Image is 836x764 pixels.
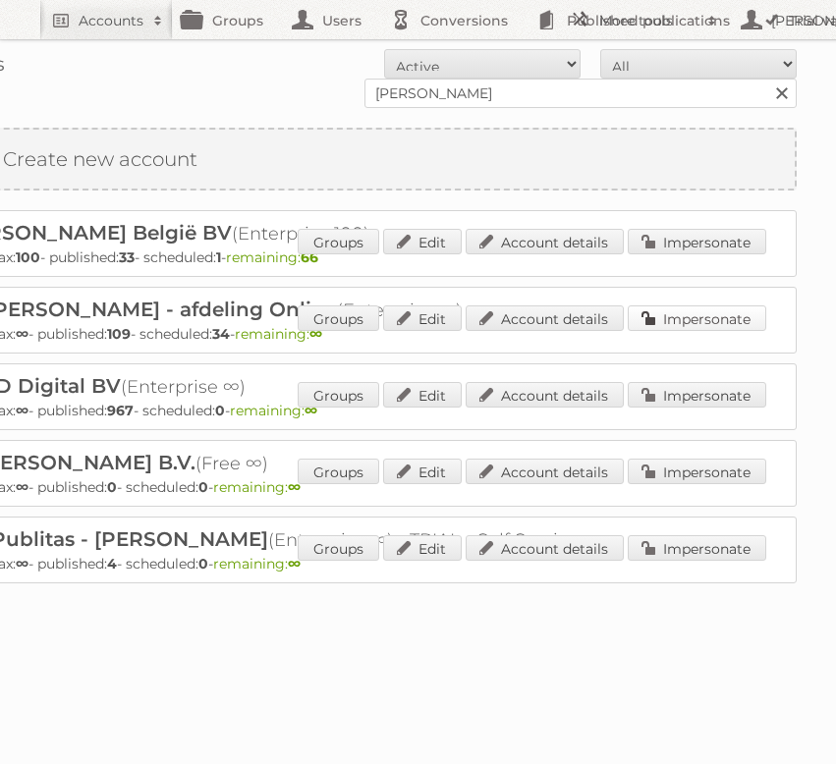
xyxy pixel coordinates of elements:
strong: ∞ [16,555,28,573]
a: Edit [383,229,462,254]
a: Account details [466,535,624,561]
strong: ∞ [288,478,301,496]
span: remaining: [226,248,318,266]
a: Account details [466,382,624,408]
strong: ∞ [288,555,301,573]
strong: 967 [107,402,134,419]
strong: 0 [215,402,225,419]
a: Impersonate [628,535,766,561]
strong: 34 [212,325,230,343]
h2: More tools [599,11,697,30]
strong: 4 [107,555,117,573]
a: Edit [383,535,462,561]
a: Groups [298,305,379,331]
span: remaining: [213,555,301,573]
a: Impersonate [628,459,766,484]
a: Account details [466,229,624,254]
span: remaining: [230,402,317,419]
a: Edit [383,305,462,331]
a: Groups [298,382,379,408]
strong: 0 [107,478,117,496]
strong: 109 [107,325,131,343]
a: Account details [466,305,624,331]
strong: ∞ [16,478,28,496]
span: remaining: [213,478,301,496]
strong: 0 [198,478,208,496]
h2: Accounts [79,11,143,30]
strong: 0 [198,555,208,573]
a: Groups [298,229,379,254]
a: Groups [298,535,379,561]
a: Groups [298,459,379,484]
strong: ∞ [16,325,28,343]
a: Account details [466,459,624,484]
strong: ∞ [16,402,28,419]
strong: 100 [16,248,40,266]
strong: 33 [119,248,135,266]
strong: 1 [216,248,221,266]
a: Edit [383,382,462,408]
span: remaining: [235,325,322,343]
a: Edit [383,459,462,484]
a: Impersonate [628,229,766,254]
a: Impersonate [628,305,766,331]
a: Impersonate [628,382,766,408]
